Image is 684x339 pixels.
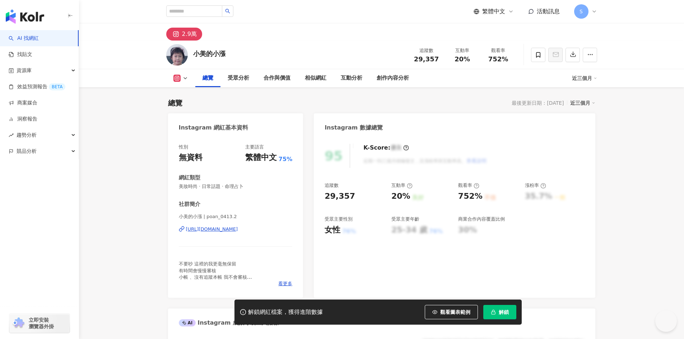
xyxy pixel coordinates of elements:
div: 2.9萬 [182,29,197,39]
div: 觀看率 [458,182,479,189]
div: Instagram 網紅基本資料 [179,124,248,132]
span: 美妝時尚 · 日常話題 · 命理占卜 [179,183,293,190]
span: search [225,9,230,14]
div: 受眾主要性別 [325,216,353,222]
div: 總覽 [203,74,213,83]
a: 找貼文 [9,51,32,58]
div: 追蹤數 [413,47,440,54]
div: 近三個月 [572,72,597,84]
div: 小美的小漲 [193,49,225,58]
div: 29,357 [325,191,355,202]
a: 商案媒合 [9,99,37,107]
button: 解鎖 [483,305,516,319]
span: 752% [488,56,508,63]
div: 無資料 [179,152,203,163]
span: 小美的小漲 | poan_0413.2 [179,213,293,220]
button: 2.9萬 [166,28,202,41]
span: 解鎖 [499,309,509,315]
span: 立即安裝 瀏覽器外掛 [29,317,54,330]
div: 觀看率 [485,47,512,54]
img: logo [6,9,44,24]
div: 性別 [179,144,188,150]
span: 看更多 [278,281,292,287]
span: 29,357 [414,55,439,63]
span: 繁體中文 [482,8,505,15]
a: chrome extension立即安裝 瀏覽器外掛 [9,314,70,333]
div: 互動率 [449,47,476,54]
div: 合作與價值 [264,74,290,83]
span: 75% [279,155,292,163]
span: 趨勢分析 [17,127,37,143]
img: KOL Avatar [166,44,188,66]
span: 觀看圖表範例 [440,309,470,315]
div: 追蹤數 [325,182,339,189]
div: Instagram 數據總覽 [325,124,383,132]
a: 效益預測報告BETA [9,83,65,90]
a: searchAI 找網紅 [9,35,39,42]
div: 近三個月 [570,98,595,108]
div: 商業合作內容覆蓋比例 [458,216,505,222]
div: 互動率 [391,182,413,189]
div: 受眾主要年齡 [391,216,419,222]
div: 總覽 [168,98,182,108]
div: 漲粉率 [525,182,546,189]
span: 競品分析 [17,143,37,159]
div: 752% [458,191,483,202]
span: rise [9,133,14,138]
div: 互動分析 [341,74,362,83]
div: 受眾分析 [228,74,249,83]
div: 女性 [325,225,340,236]
div: 主要語言 [245,144,264,150]
span: 不要吵 這裡的我更毫無保留 有時間會慢慢審核 小帳 、沒有追蹤本帳 我不會審核 懶得審核了 他媽的一堆人我要怎麼審核 [179,261,260,286]
div: 20% [391,191,410,202]
div: [URL][DOMAIN_NAME] [186,226,238,232]
a: 洞察報告 [9,116,37,123]
div: 解鎖網紅檔案，獲得進階數據 [248,309,323,316]
div: 相似網紅 [305,74,326,83]
span: 資源庫 [17,62,32,79]
div: 繁體中文 [245,152,277,163]
div: 網紅類型 [179,174,200,182]
img: chrome extension [11,317,25,329]
button: 觀看圖表範例 [425,305,478,319]
span: 活動訊息 [537,8,560,15]
a: [URL][DOMAIN_NAME] [179,226,293,232]
span: S [580,8,583,15]
div: 創作內容分析 [377,74,409,83]
div: K-Score : [363,144,409,152]
div: 最後更新日期：[DATE] [512,100,564,106]
div: 社群簡介 [179,201,200,208]
span: 20% [455,56,470,63]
